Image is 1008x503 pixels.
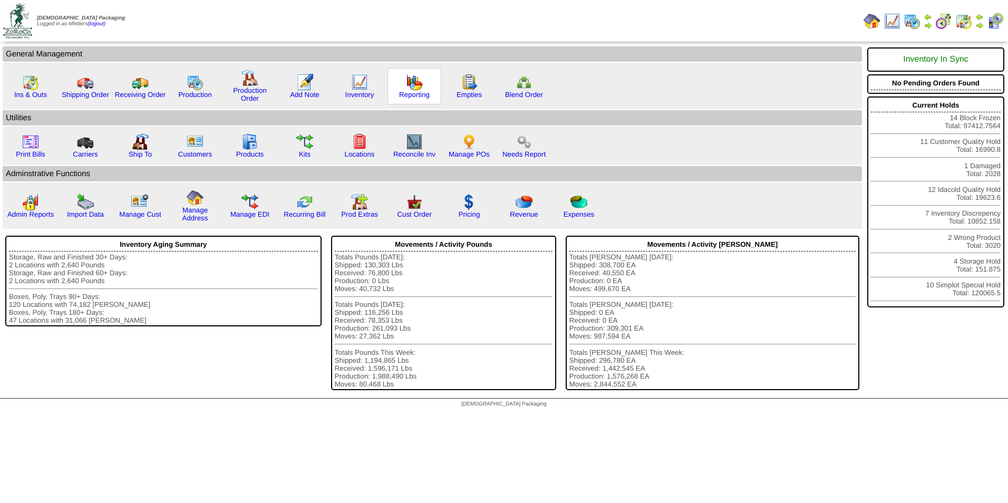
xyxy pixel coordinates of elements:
[449,150,490,158] a: Manage POs
[241,194,258,210] img: edi.gif
[351,133,368,150] img: locations.gif
[16,150,45,158] a: Print Bills
[77,74,94,91] img: truck.gif
[67,210,104,218] a: Import Data
[77,194,94,210] img: import.gif
[241,133,258,150] img: cabinet.gif
[871,76,1001,90] div: No Pending Orders Found
[119,210,161,218] a: Manage Cust
[406,194,423,210] img: cust_order.png
[867,96,1004,307] div: 14 Block Frozen Total: 97412.7564 11 Customer Quality Hold Total: 16990.8 1 Damaged Total: 2028 1...
[955,13,972,30] img: calendarinout.gif
[3,3,32,38] img: zoroco-logo-small.webp
[182,206,208,222] a: Manage Address
[296,194,313,210] img: reconcile.gif
[187,133,203,150] img: customers.gif
[351,74,368,91] img: line_graph.gif
[569,253,856,388] div: Totals [PERSON_NAME] [DATE]: Shipped: 308,700 EA Received: 40,550 EA Production: 0 EA Moves: 499,...
[864,13,880,30] img: home.gif
[935,13,952,30] img: calendarblend.gif
[406,74,423,91] img: graph.gif
[178,150,212,158] a: Customers
[77,133,94,150] img: truck3.gif
[132,74,149,91] img: truck2.gif
[871,50,1001,70] div: Inventory In Sync
[461,194,478,210] img: dollar.gif
[7,210,54,218] a: Admin Reports
[3,110,862,125] td: Utilities
[115,91,166,99] a: Receiving Order
[975,21,984,30] img: arrowright.gif
[290,91,319,99] a: Add Note
[22,133,39,150] img: invoice2.gif
[299,150,311,158] a: Kits
[516,74,532,91] img: network.png
[975,13,984,21] img: arrowleft.gif
[335,253,553,388] div: Totals Pounds [DATE]: Shipped: 130,303 Lbs Received: 76,800 Lbs Production: 0 Lbs Moves: 40,732 L...
[73,150,98,158] a: Carriers
[502,150,546,158] a: Needs Report
[871,99,1001,112] div: Current Holds
[22,74,39,91] img: calendarinout.gif
[296,74,313,91] img: orders.gif
[505,91,543,99] a: Blend Order
[335,238,553,252] div: Movements / Activity Pounds
[131,194,150,210] img: managecust.png
[187,74,203,91] img: calendarprod.gif
[459,210,480,218] a: Pricing
[88,21,105,27] a: (logout)
[37,15,125,27] span: Logged in as Mfetters
[241,70,258,86] img: factory.gif
[884,13,900,30] img: line_graph.gif
[516,133,532,150] img: workflow.png
[987,13,1004,30] img: calendarcustomer.gif
[406,133,423,150] img: line_graph2.gif
[345,91,374,99] a: Inventory
[457,91,482,99] a: Empties
[296,133,313,150] img: workflow.gif
[37,15,125,21] span: [DEMOGRAPHIC_DATA] Packaging
[236,150,264,158] a: Products
[341,210,378,218] a: Prod Extras
[14,91,47,99] a: Ins & Outs
[564,210,595,218] a: Expenses
[904,13,920,30] img: calendarprod.gif
[62,91,109,99] a: Shipping Order
[9,238,318,252] div: Inventory Aging Summary
[510,210,538,218] a: Revenue
[3,166,862,181] td: Adminstrative Functions
[3,46,862,62] td: General Management
[516,194,532,210] img: pie_chart.png
[233,86,267,102] a: Production Order
[399,91,430,99] a: Reporting
[129,150,152,158] a: Ship To
[570,194,587,210] img: pie_chart2.png
[284,210,325,218] a: Recurring Bill
[351,194,368,210] img: prodextras.gif
[924,21,932,30] img: arrowright.gif
[344,150,374,158] a: Locations
[569,238,856,252] div: Movements / Activity [PERSON_NAME]
[132,133,149,150] img: factory2.gif
[22,194,39,210] img: graph2.png
[924,13,932,21] img: arrowleft.gif
[393,150,435,158] a: Reconcile Inv
[230,210,269,218] a: Manage EDI
[461,74,478,91] img: workorder.gif
[461,401,546,407] span: [DEMOGRAPHIC_DATA] Packaging
[397,210,431,218] a: Cust Order
[178,91,212,99] a: Production
[461,133,478,150] img: po.png
[187,189,203,206] img: home.gif
[9,253,318,324] div: Storage, Raw and Finished 30+ Days: 2 Locations with 2,640 Pounds Storage, Raw and Finished 60+ D...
